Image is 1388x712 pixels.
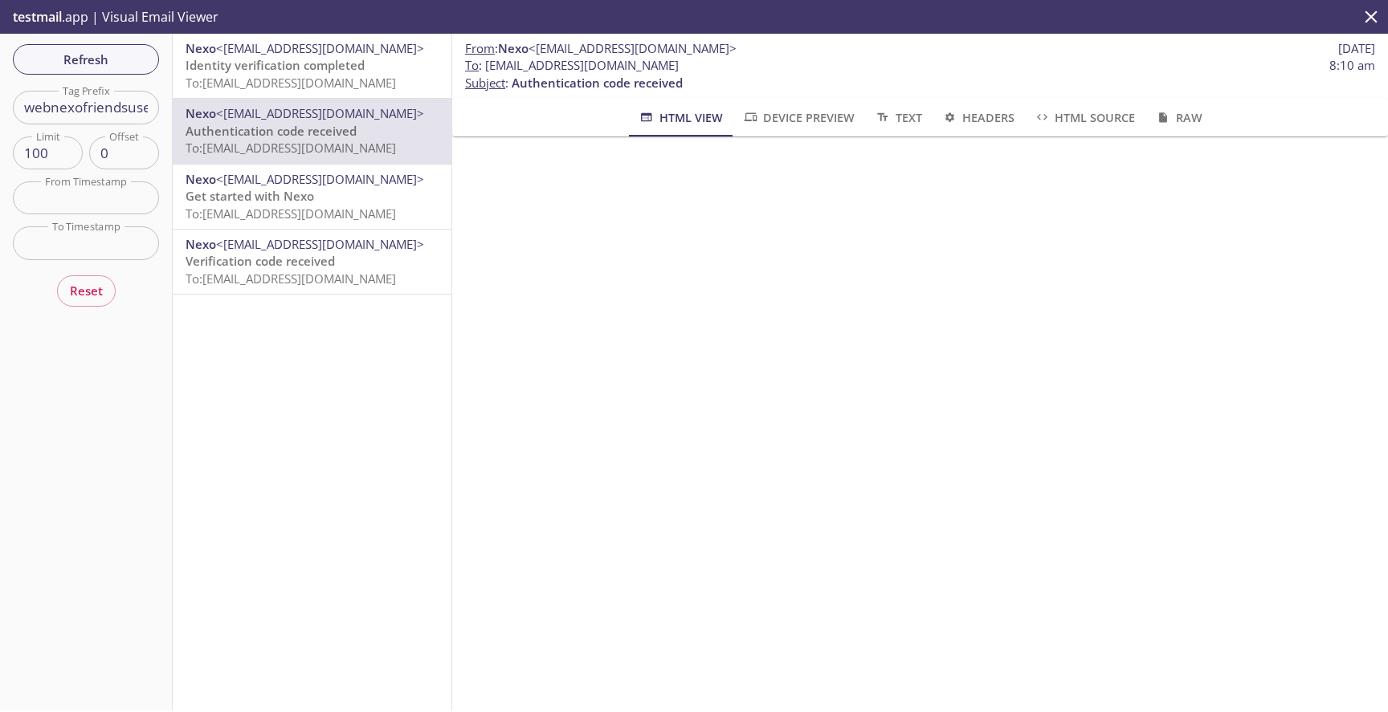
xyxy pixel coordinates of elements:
[173,165,451,229] div: Nexo<[EMAIL_ADDRESS][DOMAIN_NAME]>Get started with NexoTo:[EMAIL_ADDRESS][DOMAIN_NAME]
[1338,40,1375,57] span: [DATE]
[26,49,146,70] span: Refresh
[186,40,216,56] span: Nexo
[173,230,451,294] div: Nexo<[EMAIL_ADDRESS][DOMAIN_NAME]>Verification code receivedTo:[EMAIL_ADDRESS][DOMAIN_NAME]
[186,188,314,204] span: Get started with Nexo
[216,171,424,187] span: <[EMAIL_ADDRESS][DOMAIN_NAME]>
[941,108,1014,128] span: Headers
[1329,57,1375,74] span: 8:10 am
[186,236,216,252] span: Nexo
[498,40,529,56] span: Nexo
[186,57,365,73] span: Identity verification completed
[186,253,335,269] span: Verification code received
[216,236,424,252] span: <[EMAIL_ADDRESS][DOMAIN_NAME]>
[186,123,357,139] span: Authentication code received
[638,108,722,128] span: HTML View
[216,105,424,121] span: <[EMAIL_ADDRESS][DOMAIN_NAME]>
[13,8,62,26] span: testmail
[465,57,1375,92] p: :
[57,275,116,306] button: Reset
[173,34,451,98] div: Nexo<[EMAIL_ADDRESS][DOMAIN_NAME]>Identity verification completedTo:[EMAIL_ADDRESS][DOMAIN_NAME]
[186,140,396,156] span: To: [EMAIL_ADDRESS][DOMAIN_NAME]
[742,108,855,128] span: Device Preview
[465,40,737,57] span: :
[216,40,424,56] span: <[EMAIL_ADDRESS][DOMAIN_NAME]>
[173,99,451,163] div: Nexo<[EMAIL_ADDRESS][DOMAIN_NAME]>Authentication code receivedTo:[EMAIL_ADDRESS][DOMAIN_NAME]
[465,40,495,56] span: From
[1034,108,1135,128] span: HTML Source
[173,34,451,295] nav: emails
[70,280,103,301] span: Reset
[186,171,216,187] span: Nexo
[465,57,479,73] span: To
[465,75,505,91] span: Subject
[186,105,216,121] span: Nexo
[465,57,679,74] span: : [EMAIL_ADDRESS][DOMAIN_NAME]
[512,75,683,91] span: Authentication code received
[874,108,921,128] span: Text
[529,40,737,56] span: <[EMAIL_ADDRESS][DOMAIN_NAME]>
[1154,108,1202,128] span: Raw
[13,44,159,75] button: Refresh
[186,75,396,91] span: To: [EMAIL_ADDRESS][DOMAIN_NAME]
[186,271,396,287] span: To: [EMAIL_ADDRESS][DOMAIN_NAME]
[186,205,396,222] span: To: [EMAIL_ADDRESS][DOMAIN_NAME]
